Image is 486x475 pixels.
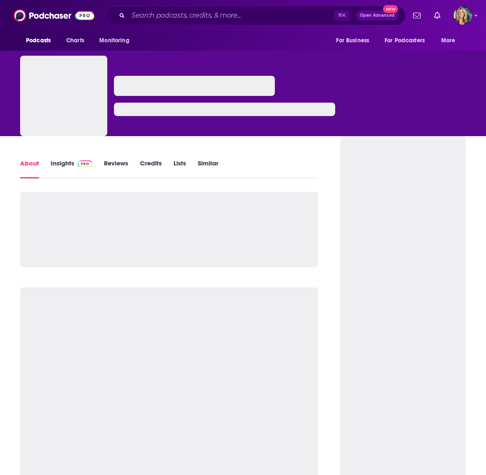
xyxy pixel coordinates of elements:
[410,8,424,23] a: Show notifications dropdown
[431,8,444,23] a: Show notifications dropdown
[330,33,380,49] button: open menu
[454,6,472,25] button: Show profile menu
[435,33,466,49] button: open menu
[336,35,369,46] span: For Business
[104,159,128,178] a: Reviews
[66,35,84,46] span: Charts
[26,35,51,46] span: Podcasts
[140,159,162,178] a: Credits
[383,5,398,13] span: New
[99,35,129,46] span: Monitoring
[51,159,92,178] a: InsightsPodchaser Pro
[454,6,472,25] span: Logged in as lisa.beech
[14,8,94,23] img: Podchaser - Follow, Share and Rate Podcasts
[334,10,349,21] span: ⌘ K
[441,35,455,46] span: More
[198,159,218,178] a: Similar
[20,33,62,49] button: open menu
[20,159,39,178] a: About
[78,160,92,167] img: Podchaser Pro
[454,6,472,25] img: User Profile
[61,33,89,49] a: Charts
[93,33,140,49] button: open menu
[356,10,398,21] button: Open AdvancedNew
[173,159,186,178] a: Lists
[105,6,406,25] div: Search podcasts, credits, & more...
[385,35,425,46] span: For Podcasters
[128,9,334,22] input: Search podcasts, credits, & more...
[379,33,437,49] button: open menu
[360,13,395,18] span: Open Advanced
